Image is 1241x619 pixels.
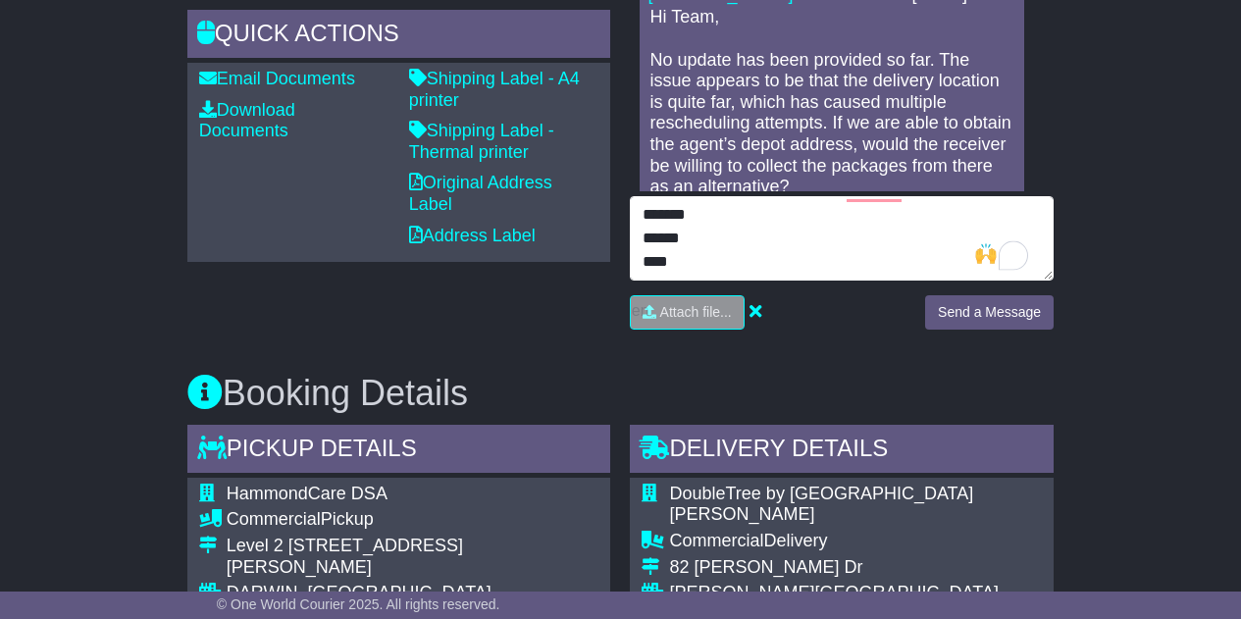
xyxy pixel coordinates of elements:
div: Level 2 [STREET_ADDRESS][PERSON_NAME] [227,536,599,578]
a: Shipping Label - A4 printer [409,69,580,110]
span: © One World Courier 2025. All rights reserved. [217,596,500,612]
a: Download Documents [199,100,295,141]
div: 82 [PERSON_NAME] Dr [669,557,1042,579]
div: DARWIN, [GEOGRAPHIC_DATA] [227,583,599,604]
div: Delivery [669,531,1042,552]
button: Send a Message [925,295,1054,330]
div: Pickup Details [187,425,611,478]
span: Commercial [669,531,763,550]
a: Original Address Label [409,173,552,214]
span: HammondCare DSA [227,484,388,503]
div: Pickup [227,509,599,531]
span: DoubleTree by [GEOGRAPHIC_DATA][PERSON_NAME] [669,484,973,525]
textarea: To enrich screen reader interactions, please activate Accessibility in Grammarly extension settings [630,196,1054,281]
div: Delivery Details [630,425,1054,478]
a: Address Label [409,226,536,245]
p: Hi Team, No update has been provided so far. The issue appears to be that the delivery location i... [649,7,1014,261]
span: Commercial [227,509,321,529]
div: Quick Actions [187,10,611,63]
a: Shipping Label - Thermal printer [409,121,554,162]
a: Email Documents [199,69,355,88]
h3: Booking Details [187,374,1054,413]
